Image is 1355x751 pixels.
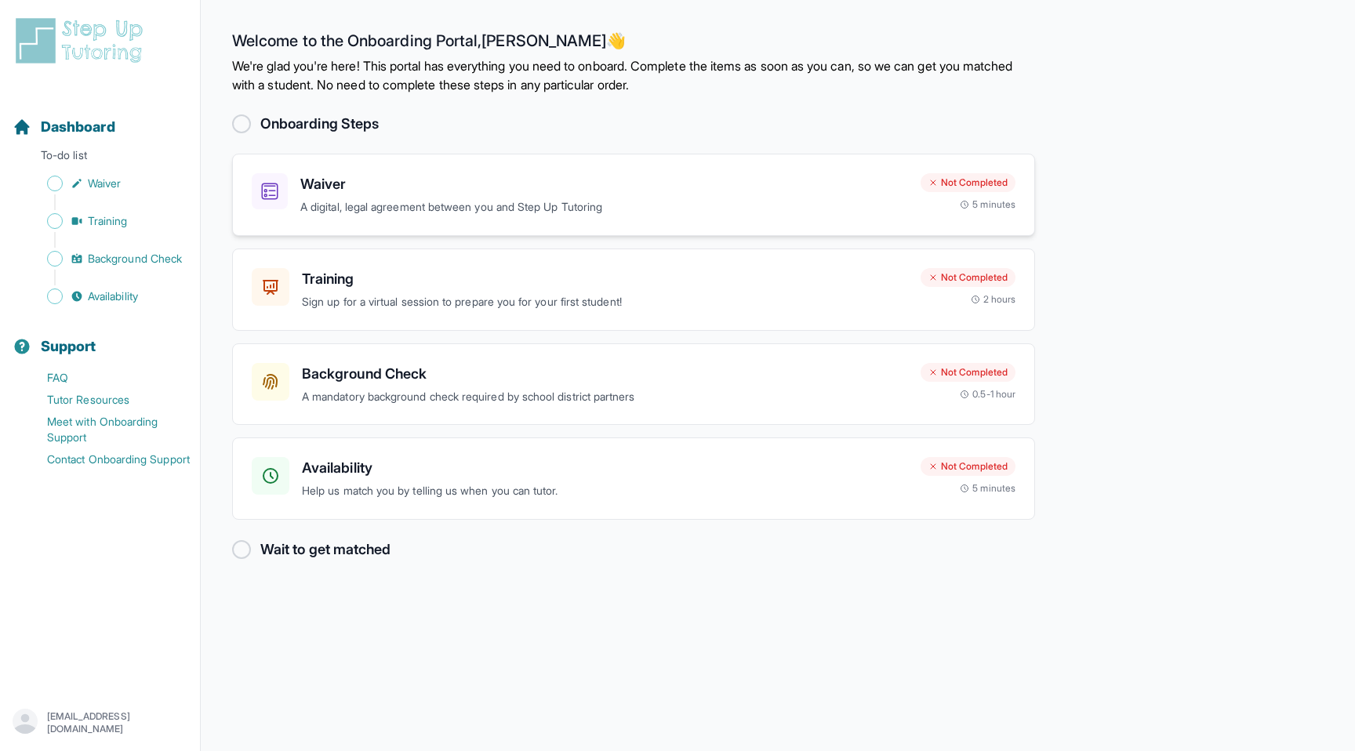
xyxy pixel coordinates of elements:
div: Not Completed [921,363,1015,382]
h3: Availability [302,457,908,479]
span: Support [41,336,96,357]
button: [EMAIL_ADDRESS][DOMAIN_NAME] [13,709,187,737]
h3: Background Check [302,363,908,385]
a: Contact Onboarding Support [13,448,200,470]
a: Tutor Resources [13,389,200,411]
div: Not Completed [921,268,1015,287]
div: 0.5-1 hour [960,388,1015,401]
a: Waiver [13,172,200,194]
p: Help us match you by telling us when you can tutor. [302,482,908,500]
a: Meet with Onboarding Support [13,411,200,448]
p: A mandatory background check required by school district partners [302,388,908,406]
h3: Training [302,268,908,290]
span: Waiver [88,176,121,191]
a: Training [13,210,200,232]
p: [EMAIL_ADDRESS][DOMAIN_NAME] [47,710,187,735]
a: FAQ [13,367,200,389]
h2: Welcome to the Onboarding Portal, [PERSON_NAME] 👋 [232,31,1035,56]
a: TrainingSign up for a virtual session to prepare you for your first student!Not Completed2 hours [232,249,1035,331]
span: Background Check [88,251,182,267]
div: 2 hours [971,293,1016,306]
h2: Wait to get matched [260,539,391,561]
img: logo [13,16,152,66]
a: Availability [13,285,200,307]
div: Not Completed [921,173,1015,192]
button: Dashboard [6,91,194,144]
span: Availability [88,288,138,304]
h2: Onboarding Steps [260,113,379,135]
span: Dashboard [41,116,115,138]
button: Support [6,310,194,364]
span: Training [88,213,128,229]
div: 5 minutes [960,198,1015,211]
h3: Waiver [300,173,908,195]
a: Background Check [13,248,200,270]
p: We're glad you're here! This portal has everything you need to onboard. Complete the items as soo... [232,56,1035,94]
p: Sign up for a virtual session to prepare you for your first student! [302,293,908,311]
a: AvailabilityHelp us match you by telling us when you can tutor.Not Completed5 minutes [232,437,1035,520]
a: WaiverA digital, legal agreement between you and Step Up TutoringNot Completed5 minutes [232,154,1035,236]
p: To-do list [6,147,194,169]
a: Background CheckA mandatory background check required by school district partnersNot Completed0.5... [232,343,1035,426]
a: Dashboard [13,116,115,138]
p: A digital, legal agreement between you and Step Up Tutoring [300,198,908,216]
div: Not Completed [921,457,1015,476]
div: 5 minutes [960,482,1015,495]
